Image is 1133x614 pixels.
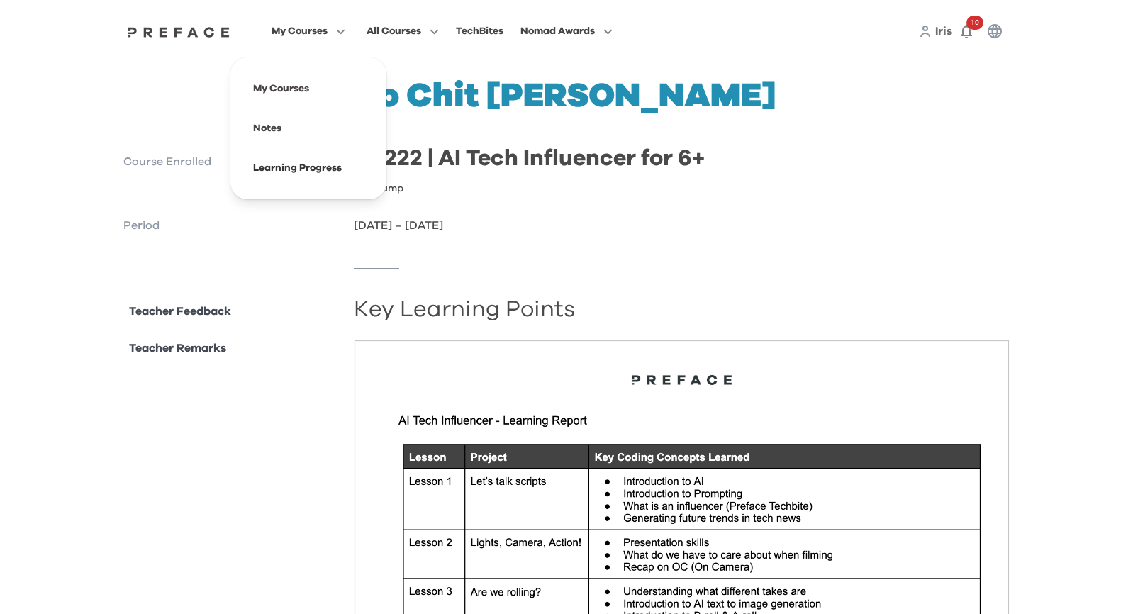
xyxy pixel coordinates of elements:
[253,84,309,94] a: My Courses
[952,17,981,45] button: 10
[520,23,595,40] span: Nomad Awards
[253,123,281,133] a: Notes
[354,147,1010,170] h2: DE222 | AI Tech Influencer for 6+
[935,23,952,40] a: Iris
[129,303,231,320] p: Teacher Feedback
[516,22,617,40] button: Nomad Awards
[935,26,952,37] span: Iris
[123,217,342,234] p: Period
[253,163,342,173] a: Learning Progress
[124,26,233,38] img: Preface Logo
[362,22,443,40] button: All Courses
[354,303,1010,317] h2: Key Learning Points
[129,340,226,357] p: Teacher Remarks
[456,23,503,40] div: TechBites
[966,16,983,30] span: 10
[367,23,421,40] span: All Courses
[272,23,328,40] span: My Courses
[267,22,350,40] button: My Courses
[123,153,342,170] p: Course Enrolled
[354,217,1010,234] p: [DATE] – [DATE]
[124,26,233,37] a: Preface Logo
[354,79,1010,113] h1: Ho Chit [PERSON_NAME]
